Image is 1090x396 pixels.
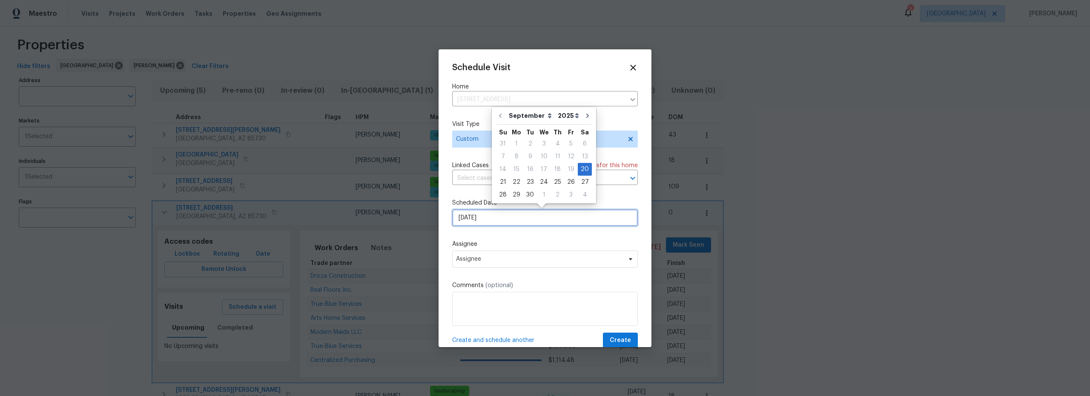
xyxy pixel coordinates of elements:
div: Fri Sep 12 2025 [564,150,578,163]
div: Fri Sep 19 2025 [564,163,578,176]
div: Tue Sep 09 2025 [523,150,537,163]
div: Sun Sep 21 2025 [496,176,510,188]
div: Fri Oct 03 2025 [564,188,578,201]
button: Go to previous month [494,107,507,124]
div: 21 [496,176,510,188]
div: Sat Sep 20 2025 [578,163,592,176]
div: 12 [564,151,578,162]
span: Close [628,63,638,72]
div: 31 [496,138,510,150]
div: 13 [578,151,592,162]
div: 1 [510,138,523,150]
div: 29 [510,189,523,201]
div: Thu Sep 04 2025 [551,137,564,150]
span: Create and schedule another [452,336,534,345]
div: 20 [578,163,592,175]
abbr: Friday [568,129,574,135]
div: Wed Sep 24 2025 [537,176,551,188]
div: 23 [523,176,537,188]
div: Wed Sep 17 2025 [537,163,551,176]
div: Mon Sep 15 2025 [510,163,523,176]
label: Visit Type [452,120,638,128]
span: Custom [456,135,622,143]
div: 3 [537,138,551,150]
div: 3 [564,189,578,201]
div: Tue Sep 16 2025 [523,163,537,176]
span: Create [610,335,631,346]
span: Linked Cases [452,161,489,170]
div: Fri Sep 05 2025 [564,137,578,150]
div: 25 [551,176,564,188]
div: 8 [510,151,523,162]
div: 4 [578,189,592,201]
div: 4 [551,138,564,150]
label: Comments [452,281,638,290]
input: Enter in an address [452,93,625,106]
abbr: Wednesday [539,129,549,135]
div: Sun Sep 28 2025 [496,188,510,201]
button: Create [603,333,638,348]
div: Thu Sep 25 2025 [551,176,564,188]
div: 26 [564,176,578,188]
div: 16 [523,163,537,175]
div: 18 [551,163,564,175]
div: 30 [523,189,537,201]
div: 14 [496,163,510,175]
div: Sat Sep 27 2025 [578,176,592,188]
div: Mon Sep 22 2025 [510,176,523,188]
select: Year [556,109,581,122]
span: (optional) [485,282,513,288]
abbr: Saturday [581,129,589,135]
label: Home [452,83,638,91]
input: Select cases [452,172,614,185]
abbr: Tuesday [526,129,534,135]
input: M/D/YYYY [452,209,638,226]
div: Mon Sep 29 2025 [510,188,523,201]
div: 24 [537,176,551,188]
div: Thu Sep 18 2025 [551,163,564,176]
div: 28 [496,189,510,201]
div: Tue Sep 23 2025 [523,176,537,188]
label: Assignee [452,240,638,248]
div: 17 [537,163,551,175]
div: 1 [537,189,551,201]
div: Sat Sep 13 2025 [578,150,592,163]
div: 2 [551,189,564,201]
abbr: Thursday [554,129,562,135]
div: Fri Sep 26 2025 [564,176,578,188]
label: Scheduled Date [452,199,638,207]
select: Month [507,109,556,122]
div: 11 [551,151,564,162]
div: Mon Sep 01 2025 [510,137,523,150]
div: 15 [510,163,523,175]
div: 10 [537,151,551,162]
div: 2 [523,138,537,150]
button: Open [627,172,639,184]
div: Mon Sep 08 2025 [510,150,523,163]
div: Tue Sep 02 2025 [523,137,537,150]
div: Wed Sep 10 2025 [537,150,551,163]
div: 19 [564,163,578,175]
div: Sat Oct 04 2025 [578,188,592,201]
abbr: Sunday [499,129,507,135]
div: 9 [523,151,537,162]
div: Thu Sep 11 2025 [551,150,564,163]
span: Assignee [456,256,623,262]
div: Tue Sep 30 2025 [523,188,537,201]
div: Thu Oct 02 2025 [551,188,564,201]
div: 5 [564,138,578,150]
abbr: Monday [512,129,521,135]
div: 27 [578,176,592,188]
div: Sat Sep 06 2025 [578,137,592,150]
div: Sun Aug 31 2025 [496,137,510,150]
button: Go to next month [581,107,594,124]
div: 7 [496,151,510,162]
div: Sun Sep 07 2025 [496,150,510,163]
span: Schedule Visit [452,63,511,72]
div: 22 [510,176,523,188]
div: Sun Sep 14 2025 [496,163,510,176]
div: Wed Sep 03 2025 [537,137,551,150]
div: Wed Oct 01 2025 [537,188,551,201]
div: 6 [578,138,592,150]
